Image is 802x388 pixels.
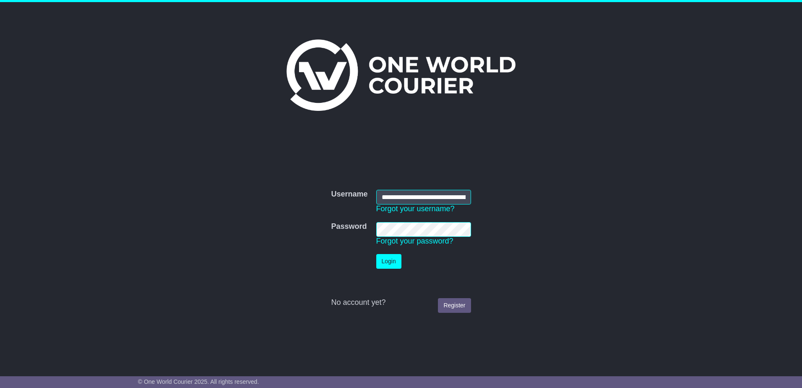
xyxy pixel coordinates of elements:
button: Login [376,254,401,269]
a: Forgot your username? [376,204,455,213]
div: No account yet? [331,298,471,307]
a: Forgot your password? [376,237,453,245]
img: One World [286,39,516,111]
a: Register [438,298,471,313]
span: © One World Courier 2025. All rights reserved. [138,378,259,385]
label: Password [331,222,367,231]
label: Username [331,190,367,199]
